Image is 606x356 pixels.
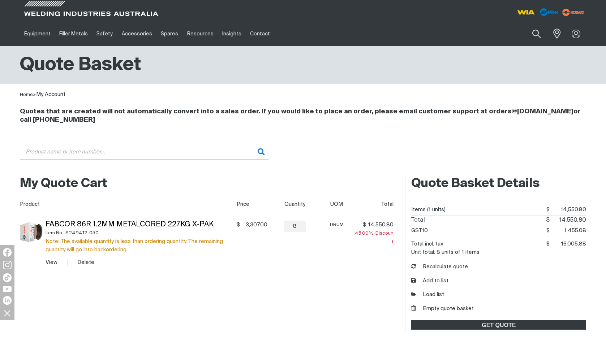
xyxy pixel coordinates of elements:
[550,239,586,249] span: 16,005.88
[411,263,468,271] button: Recalculate quote
[351,196,394,212] th: Total
[267,196,319,212] th: Quantity
[117,21,156,46] a: Accessories
[515,25,549,42] input: Product name or item number...
[368,221,394,229] span: 14,550.80
[322,221,351,229] div: DRUM
[20,53,141,77] h1: Quote Basket
[550,225,586,236] span: 1,455.08
[411,176,586,192] h2: Quote Basket Details
[242,221,267,229] span: 3,307.00
[546,207,550,212] span: $
[46,229,234,237] div: Item No.: S249412-050
[1,307,13,319] img: hide socials
[411,249,480,255] dt: Unit total: 8 units of 1 items
[411,239,443,249] dt: Total incl. tax
[546,241,550,247] span: $
[218,21,246,46] a: Insights
[363,221,366,229] span: $
[20,221,43,244] img: Fabcor 86R 1.2mm Metalcored 227KG X-Pak
[3,273,12,282] img: TikTok
[411,320,586,330] a: GET QUOTE
[3,296,12,305] img: LinkedIn
[411,277,448,285] button: Add to list
[3,261,12,269] img: Instagram
[77,258,94,266] button: Delete Fabcor 86R 1.2mm Metalcored 227KG X-Pak
[412,320,585,330] span: GET QUOTE
[411,204,446,215] dt: Items (1 units)
[524,25,549,42] button: Search products
[355,231,394,244] span: Discount
[411,225,428,236] dt: GST10
[92,21,117,46] a: Safety
[411,305,474,313] button: Empty quote basket
[411,216,425,225] dt: Total
[246,21,274,46] a: Contact
[182,21,218,46] a: Resources
[20,144,268,160] input: Product name or item number...
[234,196,267,212] th: Price
[20,176,394,192] h2: My Quote Cart
[319,196,351,212] th: UOM
[355,231,375,236] span: 45.00%
[156,21,182,46] a: Spares
[36,92,65,97] a: My Account
[55,21,92,46] a: Filler Metals
[550,216,586,225] span: 14,550.80
[546,217,550,223] span: $
[46,237,234,254] div: Note: The available quantity is less than ordering quantity. The remaining quantity will go into ...
[20,196,234,212] th: Product
[560,7,586,18] img: miller
[46,221,214,228] a: Fabcor 86R 1.2mm Metalcored 227KG X-Pak
[46,260,57,265] a: View Fabcor 86R 1.2mm Metalcored 227KG X-Pak
[546,228,550,233] span: $
[20,108,586,124] h4: Quotes that are created will not automatically convert into a sales order. If you would like to p...
[3,286,12,292] img: YouTube
[20,144,586,171] div: Product or group for quick order
[20,21,445,46] nav: Main
[3,248,12,257] img: Facebook
[550,204,586,215] span: 14,550.80
[237,221,240,229] span: $
[33,92,36,97] span: >
[512,108,573,115] a: @[DOMAIN_NAME]
[20,92,33,97] a: Home
[20,21,55,46] a: Equipment
[411,291,444,299] a: Load list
